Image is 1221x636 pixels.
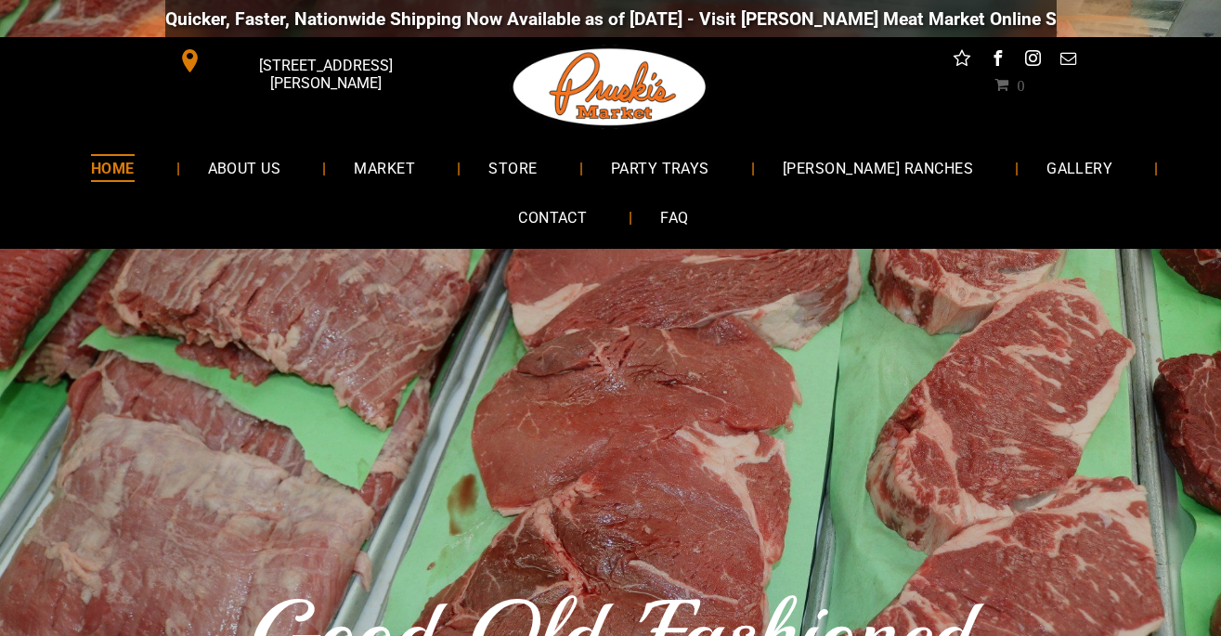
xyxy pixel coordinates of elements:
[165,46,449,75] a: [STREET_ADDRESS][PERSON_NAME]
[205,47,445,101] span: [STREET_ADDRESS][PERSON_NAME]
[950,46,974,75] a: Social network
[1056,46,1080,75] a: email
[180,143,309,192] a: ABOUT US
[63,143,162,192] a: HOME
[461,143,565,192] a: STORE
[326,143,443,192] a: MARKET
[1019,143,1140,192] a: GALLERY
[755,143,1001,192] a: [PERSON_NAME] RANCHES
[1020,46,1045,75] a: instagram
[510,37,710,137] img: Pruski-s+Market+HQ+Logo2-259w.png
[583,143,737,192] a: PARTY TRAYS
[1017,77,1024,92] span: 0
[985,46,1009,75] a: facebook
[632,193,716,242] a: FAQ
[490,193,615,242] a: CONTACT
